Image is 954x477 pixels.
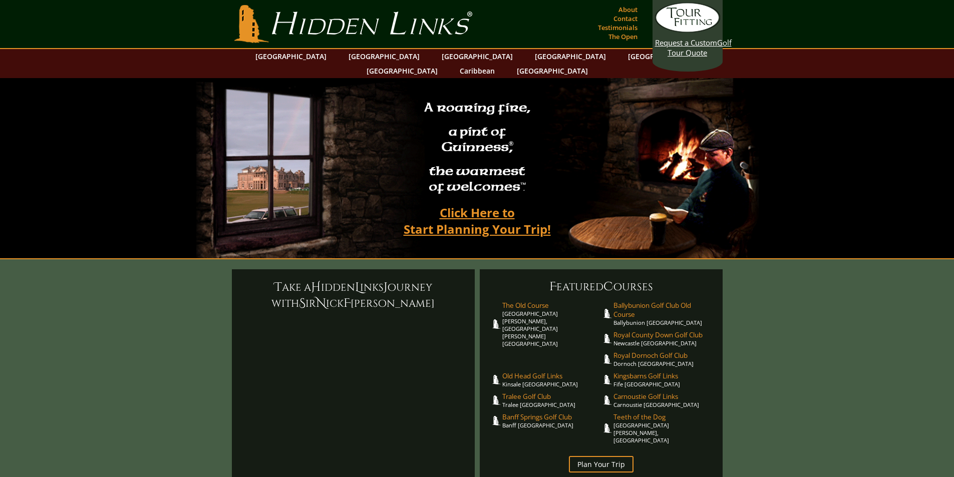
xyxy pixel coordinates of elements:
a: Royal County Down Golf ClubNewcastle [GEOGRAPHIC_DATA] [613,330,713,347]
span: J [384,279,388,295]
a: Caribbean [455,64,500,78]
a: Carnoustie Golf LinksCarnoustie [GEOGRAPHIC_DATA] [613,392,713,408]
span: Kingsbarns Golf Links [613,371,713,380]
span: Royal County Down Golf Club [613,330,713,339]
span: Old Head Golf Links [502,371,601,380]
a: Contact [611,12,640,26]
span: Carnoustie Golf Links [613,392,713,401]
h2: A roaring fire, a pint of Guinness , the warmest of welcomes™. [418,96,537,201]
a: Request a CustomGolf Tour Quote [655,3,720,58]
span: Tralee Golf Club [502,392,601,401]
span: The Old Course [502,301,601,310]
span: Teeth of the Dog [613,412,713,421]
span: Royal Dornoch Golf Club [613,351,713,360]
a: [GEOGRAPHIC_DATA] [250,49,332,64]
a: Royal Dornoch Golf ClubDornoch [GEOGRAPHIC_DATA] [613,351,713,367]
span: Banff Springs Golf Club [502,412,601,421]
span: H [311,279,321,295]
a: Ballybunion Golf Club Old CourseBallybunion [GEOGRAPHIC_DATA] [613,301,713,326]
a: [GEOGRAPHIC_DATA] [362,64,443,78]
h6: eatured ourses [490,279,713,295]
span: S [299,295,305,311]
a: About [616,3,640,17]
span: L [355,279,360,295]
a: The Open [606,30,640,44]
a: Testimonials [595,21,640,35]
a: The Old Course[GEOGRAPHIC_DATA][PERSON_NAME], [GEOGRAPHIC_DATA][PERSON_NAME] [GEOGRAPHIC_DATA] [502,301,601,347]
a: [GEOGRAPHIC_DATA] [530,49,611,64]
span: T [274,279,282,295]
span: Ballybunion Golf Club Old Course [613,301,713,319]
span: N [316,295,326,311]
a: Teeth of the Dog[GEOGRAPHIC_DATA][PERSON_NAME], [GEOGRAPHIC_DATA] [613,412,713,444]
a: Banff Springs Golf ClubBanff [GEOGRAPHIC_DATA] [502,412,601,429]
a: Plan Your Trip [569,456,633,472]
a: Tralee Golf ClubTralee [GEOGRAPHIC_DATA] [502,392,601,408]
span: F [344,295,351,311]
a: Click Here toStart Planning Your Trip! [394,201,561,241]
a: [GEOGRAPHIC_DATA] [512,64,593,78]
span: C [603,279,613,295]
span: Request a Custom [655,38,717,48]
a: Kingsbarns Golf LinksFife [GEOGRAPHIC_DATA] [613,371,713,388]
a: Old Head Golf LinksKinsale [GEOGRAPHIC_DATA] [502,371,601,388]
a: [GEOGRAPHIC_DATA] [437,49,518,64]
span: F [549,279,556,295]
a: [GEOGRAPHIC_DATA] [623,49,704,64]
h6: ake a idden inks ourney with ir ick [PERSON_NAME] [242,279,465,311]
a: [GEOGRAPHIC_DATA] [344,49,425,64]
